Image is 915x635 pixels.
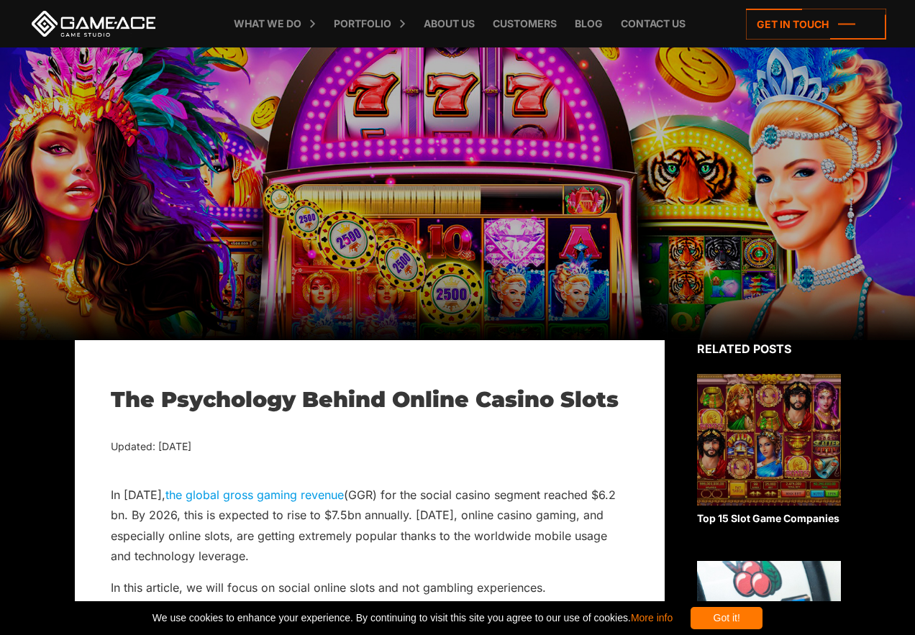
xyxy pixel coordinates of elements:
[165,488,344,502] a: the global gross gaming revenue
[697,374,841,506] img: Related
[697,340,841,357] div: Related posts
[631,612,673,623] a: More info
[691,607,762,629] div: Got it!
[111,387,629,413] h1: The Psychology Behind Online Casino Slots
[697,374,841,525] a: Top 15 Slot Game Companies
[746,9,886,40] a: Get in touch
[111,577,629,598] p: In this article, we will focus on social online slots and not gambling experiences.
[111,438,629,456] div: Updated: [DATE]
[111,485,629,567] p: In [DATE], (GGR) for the social casino segment reached $6.2 bn. By 2026, this is expected to rise...
[152,607,673,629] span: We use cookies to enhance your experience. By continuing to visit this site you agree to our use ...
